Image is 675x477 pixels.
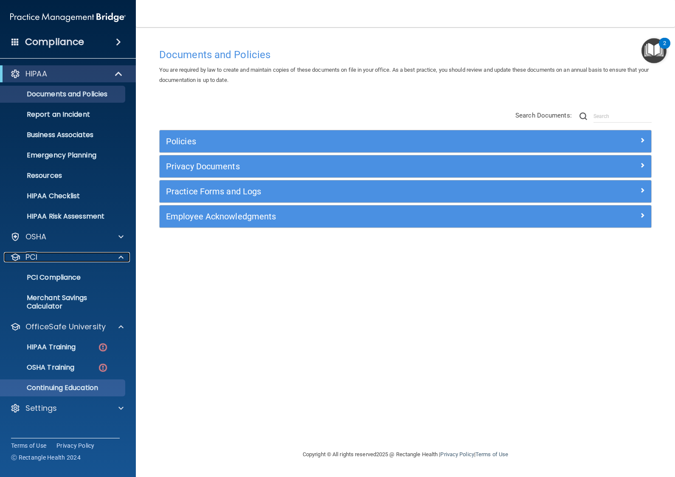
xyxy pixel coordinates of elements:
[475,451,508,457] a: Terms of Use
[25,69,47,79] p: HIPAA
[6,212,121,221] p: HIPAA Risk Assessment
[25,252,37,262] p: PCI
[98,342,108,353] img: danger-circle.6113f641.png
[6,131,121,139] p: Business Associates
[25,322,106,332] p: OfficeSafe University
[56,441,95,450] a: Privacy Policy
[159,67,649,83] span: You are required by law to create and maintain copies of these documents on file in your office. ...
[579,112,587,120] img: ic-search.3b580494.png
[11,441,46,450] a: Terms of Use
[11,453,81,462] span: Ⓒ Rectangle Health 2024
[440,451,474,457] a: Privacy Policy
[6,294,121,311] p: Merchant Savings Calculator
[10,403,124,413] a: Settings
[641,38,667,63] button: Open Resource Center, 2 new notifications
[6,343,76,351] p: HIPAA Training
[166,187,522,196] h5: Practice Forms and Logs
[166,210,645,223] a: Employee Acknowledgments
[98,362,108,373] img: danger-circle.6113f641.png
[10,322,124,332] a: OfficeSafe University
[166,137,522,146] h5: Policies
[166,162,522,171] h5: Privacy Documents
[6,110,121,119] p: Report an Incident
[25,232,47,242] p: OSHA
[166,212,522,221] h5: Employee Acknowledgments
[25,36,84,48] h4: Compliance
[25,403,57,413] p: Settings
[6,384,121,392] p: Continuing Education
[159,49,652,60] h4: Documents and Policies
[6,363,74,372] p: OSHA Training
[10,232,124,242] a: OSHA
[166,185,645,198] a: Practice Forms and Logs
[166,135,645,148] a: Policies
[6,90,121,98] p: Documents and Policies
[528,417,665,451] iframe: Drift Widget Chat Controller
[593,110,652,123] input: Search
[6,151,121,160] p: Emergency Planning
[250,441,560,468] div: Copyright © All rights reserved 2025 @ Rectangle Health | |
[663,43,666,54] div: 2
[515,112,572,119] span: Search Documents:
[6,192,121,200] p: HIPAA Checklist
[10,69,123,79] a: HIPAA
[10,252,124,262] a: PCI
[6,171,121,180] p: Resources
[6,273,121,282] p: PCI Compliance
[166,160,645,173] a: Privacy Documents
[10,9,126,26] img: PMB logo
